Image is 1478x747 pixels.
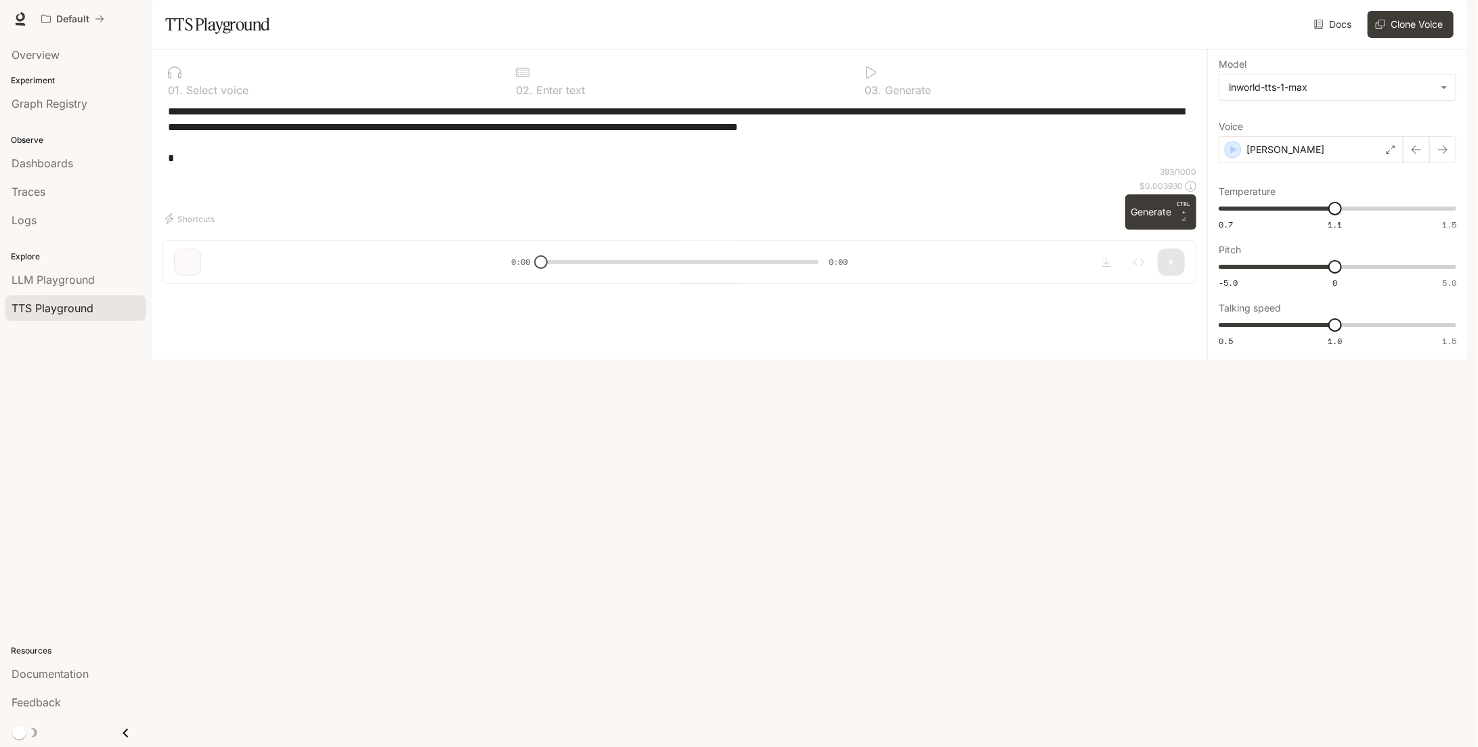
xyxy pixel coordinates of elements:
button: GenerateCTRL +⏎ [1125,194,1197,230]
p: 0 2 . [516,85,533,95]
p: Default [56,14,89,25]
button: Shortcuts [162,208,220,230]
span: 1.5 [1442,335,1456,347]
p: 0 3 . [865,85,882,95]
h1: TTS Playground [165,11,270,38]
button: All workspaces [35,5,110,33]
p: Pitch [1219,245,1241,255]
div: inworld-tts-1-max [1219,74,1456,100]
p: Enter text [533,85,585,95]
span: 0 [1332,277,1337,289]
span: 1.1 [1328,219,1342,230]
span: 0.7 [1219,219,1233,230]
span: 1.5 [1442,219,1456,230]
span: 1.0 [1328,335,1342,347]
a: Docs [1311,11,1357,38]
p: CTRL + [1177,200,1192,216]
span: 0.5 [1219,335,1233,347]
p: Select voice [183,85,248,95]
span: 5.0 [1442,277,1456,289]
p: Talking speed [1219,303,1281,313]
p: [PERSON_NAME] [1246,143,1324,156]
p: Model [1219,60,1246,69]
p: 0 1 . [168,85,183,95]
span: -5.0 [1219,277,1238,289]
button: Clone Voice [1368,11,1454,38]
p: Voice [1219,122,1243,131]
p: ⏎ [1177,200,1192,224]
p: Generate [882,85,931,95]
p: 393 / 1000 [1160,166,1196,177]
p: Temperature [1219,187,1276,196]
div: inworld-tts-1-max [1229,81,1434,94]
